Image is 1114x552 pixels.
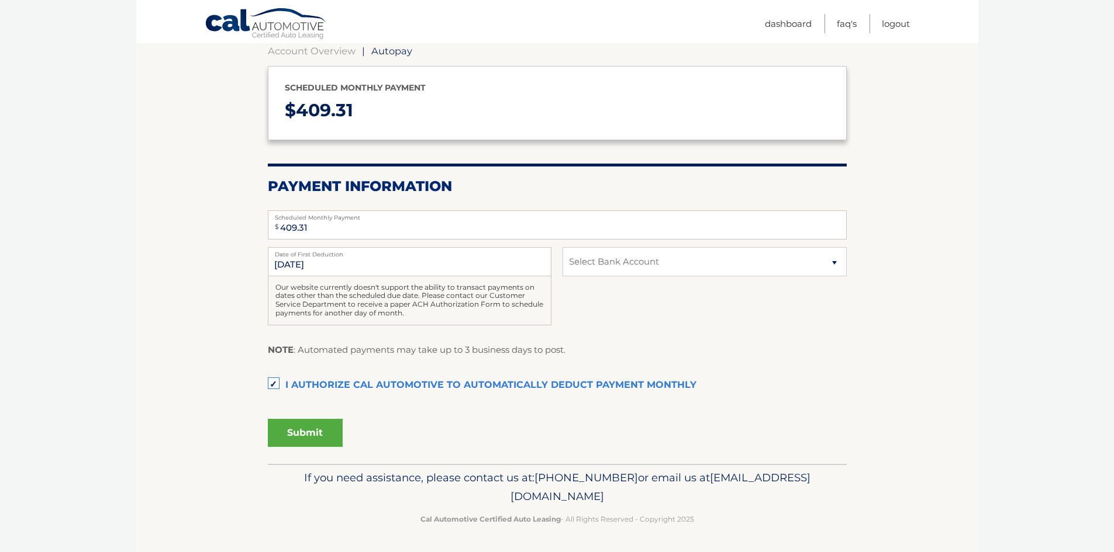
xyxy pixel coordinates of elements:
a: FAQ's [837,14,857,33]
strong: Cal Automotive Certified Auto Leasing [420,515,561,523]
strong: NOTE [268,344,294,355]
a: Dashboard [765,14,812,33]
label: Date of First Deduction [268,247,551,256]
p: If you need assistance, please contact us at: or email us at [275,468,839,506]
p: - All Rights Reserved - Copyright 2025 [275,513,839,525]
input: Payment Date [268,247,551,276]
span: Autopay [371,45,412,57]
span: [EMAIL_ADDRESS][DOMAIN_NAME] [511,471,811,503]
span: $ [271,214,282,240]
button: Submit [268,419,343,447]
label: I authorize cal automotive to automatically deduct payment monthly [268,374,847,397]
a: Account Overview [268,45,356,57]
h2: Payment Information [268,178,847,195]
span: [PHONE_NUMBER] [534,471,638,484]
span: 409.31 [296,99,353,121]
p: $ [285,95,830,126]
label: Scheduled Monthly Payment [268,210,847,220]
input: Payment Amount [268,210,847,239]
span: | [362,45,365,57]
p: : Automated payments may take up to 3 business days to post. [268,342,565,357]
a: Cal Automotive [205,8,327,41]
a: Logout [882,14,910,33]
div: Our website currently doesn't support the ability to transact payments on dates other than the sc... [268,276,551,325]
p: Scheduled monthly payment [285,81,830,95]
